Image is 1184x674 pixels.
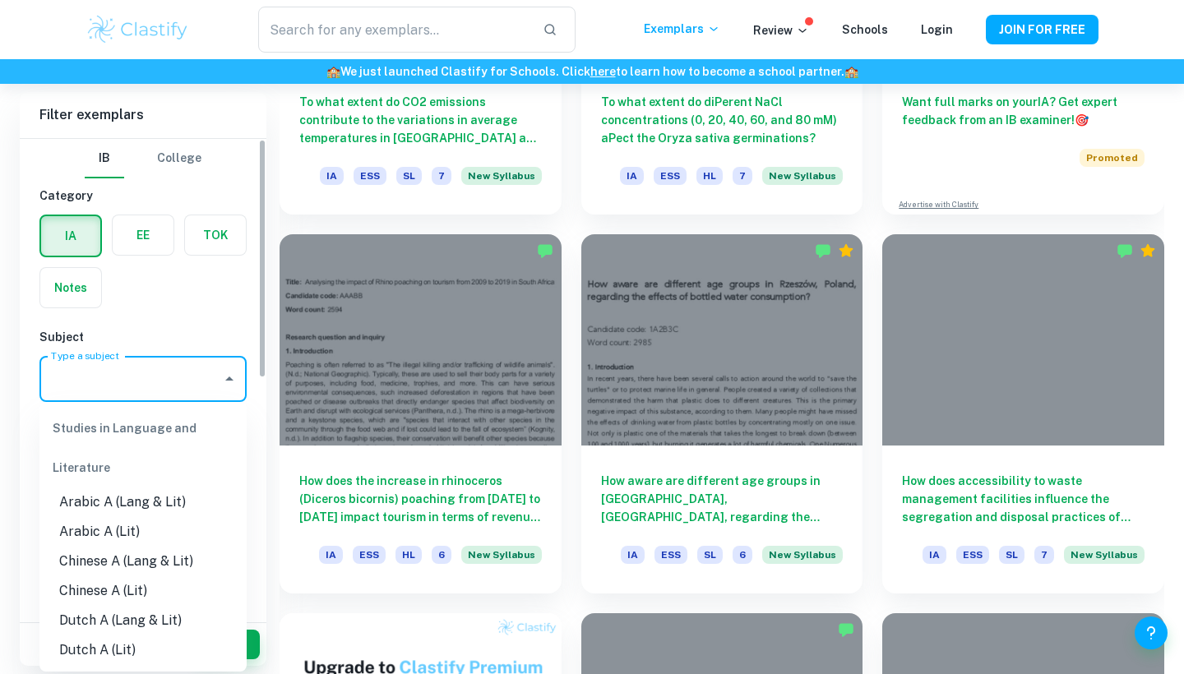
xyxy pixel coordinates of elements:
h6: Subject [39,328,247,346]
h6: How does accessibility to waste management facilities influence the segregation and disposal prac... [902,472,1145,526]
a: Login [921,23,953,36]
span: SL [697,546,723,564]
h6: How does the increase in rhinoceros (Diceros bicornis) poaching from [DATE] to [DATE] impact tour... [299,472,542,526]
button: IA [41,216,100,256]
span: IA [319,546,343,564]
h6: Filter exemplars [20,92,266,138]
label: Type a subject [51,349,119,362]
span: ESS [654,167,687,185]
button: TOK [185,215,246,255]
li: Arabic A (Lit) [39,517,247,547]
span: ESS [654,546,687,564]
span: SL [396,167,422,185]
p: Exemplars [644,20,720,38]
span: New Syllabus [1064,546,1145,564]
p: Review [753,21,809,39]
span: 🎯 [1075,113,1089,127]
input: Search for any exemplars... [258,7,530,53]
h6: Category [39,187,247,205]
button: Notes [40,268,101,307]
span: ESS [354,167,386,185]
span: 7 [733,167,752,185]
div: Starting from the May 2026 session, the ESS IA requirements have changed. We created this exempla... [461,546,542,574]
a: Advertise with Clastify [899,199,978,210]
img: Marked [1117,242,1133,259]
img: Clastify logo [86,13,190,46]
button: EE [113,215,173,255]
button: IB [85,139,124,178]
li: Chinese A (Lang & Lit) [39,547,247,576]
h6: Want full marks on your IA ? Get expert feedback from an IB examiner! [902,93,1145,129]
span: New Syllabus [762,546,843,564]
span: 7 [1034,546,1054,564]
div: Starting from the May 2026 session, the ESS IA requirements have changed. We created this exempla... [461,167,542,195]
span: 6 [733,546,752,564]
span: 7 [432,167,451,185]
button: Help and Feedback [1135,616,1168,649]
span: ESS [353,546,386,564]
div: Premium [838,242,854,259]
img: Marked [838,621,854,638]
span: IA [923,546,946,564]
span: 🏫 [326,65,340,78]
button: College [157,139,201,178]
span: ESS [956,546,989,564]
span: IA [620,167,644,185]
span: New Syllabus [461,167,542,185]
span: New Syllabus [461,546,542,564]
span: New Syllabus [762,167,843,185]
img: Marked [537,242,553,259]
span: HL [395,546,422,564]
h6: We just launched Clastify for Schools. Click to learn how to become a school partner. [3,62,1181,81]
a: Schools [842,23,888,36]
div: Filter type choice [85,139,201,178]
span: HL [696,167,723,185]
div: Premium [1140,242,1156,259]
span: 6 [432,546,451,564]
a: How does accessibility to waste management facilities influence the segregation and disposal prac... [882,234,1164,593]
a: How does the increase in rhinoceros (Diceros bicornis) poaching from [DATE] to [DATE] impact tour... [280,234,562,593]
span: IA [621,546,645,564]
h6: To what extent do diPerent NaCl concentrations (0, 20, 40, 60, and 80 mM) aPect the Oryza sativa ... [601,93,844,147]
h6: To what extent do CO2 emissions contribute to the variations in average temperatures in [GEOGRAPH... [299,93,542,147]
span: SL [999,546,1024,564]
li: Arabic A (Lang & Lit) [39,487,247,517]
span: IA [320,167,344,185]
button: Close [218,367,241,390]
span: 🏫 [844,65,858,78]
img: Marked [815,242,831,259]
span: Promoted [1080,149,1145,167]
a: here [590,65,616,78]
li: Dutch A (Lang & Lit) [39,606,247,635]
div: Starting from the May 2026 session, the ESS IA requirements have changed. We created this exempla... [762,546,843,574]
li: Chinese A (Lit) [39,576,247,606]
li: Dutch A (Lit) [39,635,247,665]
div: Starting from the May 2026 session, the ESS IA requirements have changed. We created this exempla... [1064,546,1145,574]
button: JOIN FOR FREE [986,15,1098,44]
h6: How aware are different age groups in [GEOGRAPHIC_DATA], [GEOGRAPHIC_DATA], regarding the effects... [601,472,844,526]
div: Studies in Language and Literature [39,409,247,487]
a: How aware are different age groups in [GEOGRAPHIC_DATA], [GEOGRAPHIC_DATA], regarding the effects... [581,234,863,593]
div: Starting from the May 2026 session, the ESS IA requirements have changed. We created this exempla... [762,167,843,195]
